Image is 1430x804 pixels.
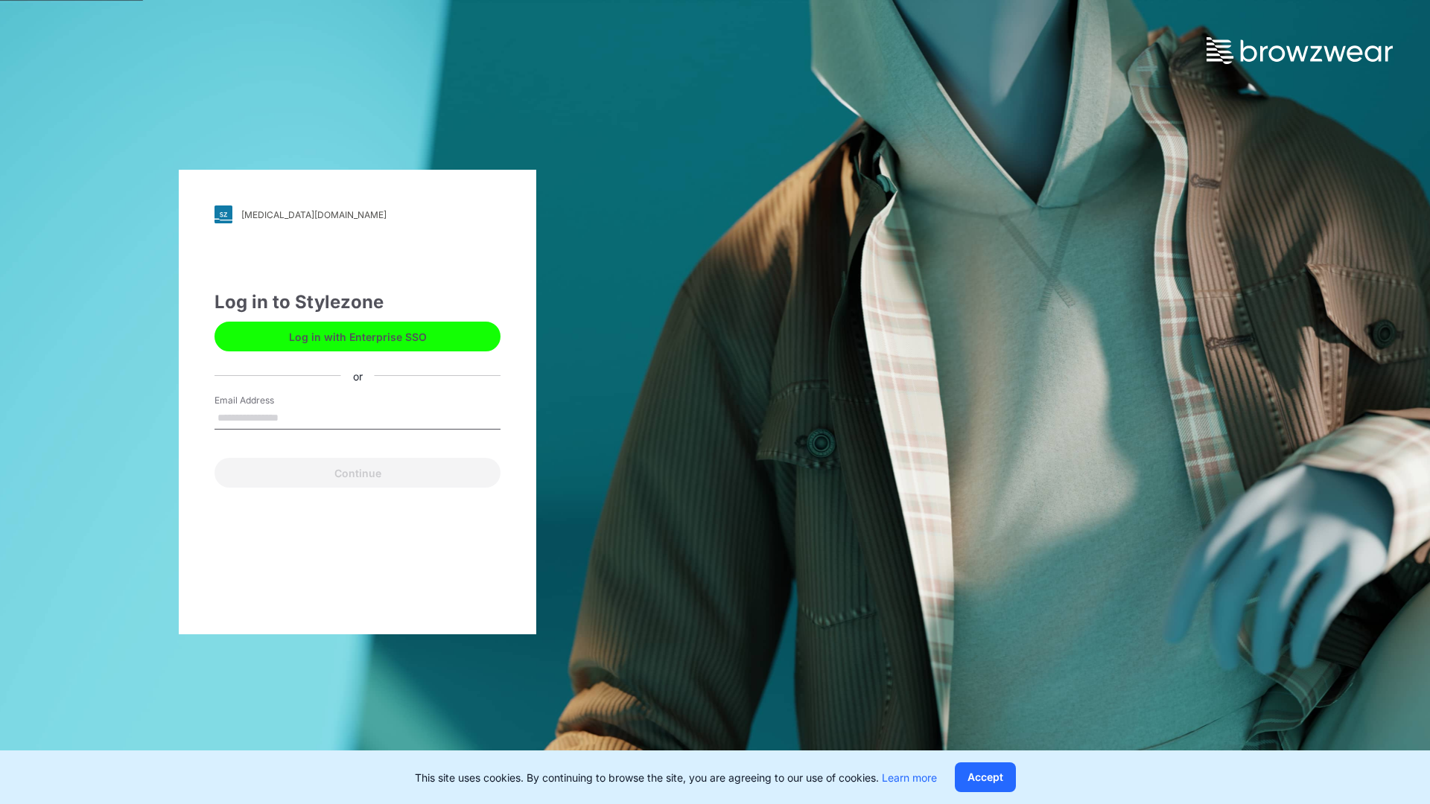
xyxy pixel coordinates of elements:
[1207,37,1393,64] img: browzwear-logo.73288ffb.svg
[955,762,1016,792] button: Accept
[214,205,232,223] img: svg+xml;base64,PHN2ZyB3aWR0aD0iMjgiIGhlaWdodD0iMjgiIHZpZXdCb3g9IjAgMCAyOCAyOCIgZmlsbD0ibm9uZSIgeG...
[341,368,375,383] div: or
[214,289,500,316] div: Log in to Stylezone
[214,205,500,223] a: [MEDICAL_DATA][DOMAIN_NAME]
[214,322,500,351] button: Log in with Enterprise SSO
[882,771,937,784] a: Learn more
[241,209,387,220] div: [MEDICAL_DATA][DOMAIN_NAME]
[214,394,319,407] label: Email Address
[415,770,937,785] p: This site uses cookies. By continuing to browse the site, you are agreeing to our use of cookies.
